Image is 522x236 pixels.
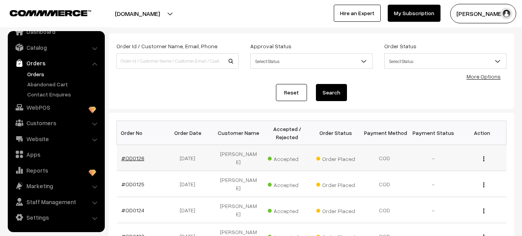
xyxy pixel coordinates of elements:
[214,171,263,197] td: [PERSON_NAME]
[25,80,102,88] a: Abandoned Cart
[214,197,263,223] td: [PERSON_NAME]
[250,42,291,50] label: Approval Status
[409,171,458,197] td: -
[251,54,372,68] span: Select Status
[10,40,102,54] a: Catalog
[268,205,307,215] span: Accepted
[385,54,506,68] span: Select Status
[501,8,512,19] img: user
[117,121,166,145] th: Order No
[450,4,516,23] button: [PERSON_NAME]
[268,179,307,189] span: Accepted
[384,42,416,50] label: Order Status
[165,121,214,145] th: Order Date
[121,181,144,187] a: #OD0125
[121,207,144,213] a: #OD0124
[250,53,373,69] span: Select Status
[312,121,361,145] th: Order Status
[10,10,91,16] img: COMMMERCE
[10,163,102,177] a: Reports
[360,171,409,197] td: COD
[334,5,381,22] a: Hire an Expert
[458,121,506,145] th: Action
[483,182,484,187] img: Menu
[10,179,102,193] a: Marketing
[263,121,312,145] th: Accepted / Rejected
[268,153,307,163] span: Accepted
[316,179,355,189] span: Order Placed
[10,8,78,17] a: COMMMERCE
[10,147,102,161] a: Apps
[409,197,458,223] td: -
[165,145,214,171] td: [DATE]
[10,210,102,224] a: Settings
[409,145,458,171] td: -
[121,155,144,161] a: #OD0126
[10,116,102,130] a: Customers
[10,132,102,146] a: Website
[316,205,355,215] span: Order Placed
[360,197,409,223] td: COD
[276,84,307,101] a: Reset
[165,171,214,197] td: [DATE]
[116,42,217,50] label: Order Id / Customer Name, Email, Phone
[10,56,102,70] a: Orders
[360,121,409,145] th: Payment Method
[10,195,102,209] a: Staff Management
[384,53,506,69] span: Select Status
[88,4,187,23] button: [DOMAIN_NAME]
[10,100,102,114] a: WebPOS
[316,153,355,163] span: Order Placed
[25,70,102,78] a: Orders
[316,84,347,101] button: Search
[483,208,484,213] img: Menu
[483,156,484,161] img: Menu
[165,197,214,223] td: [DATE]
[388,5,440,22] a: My Subscription
[467,73,501,80] a: More Options
[214,145,263,171] td: [PERSON_NAME]
[360,145,409,171] td: COD
[409,121,458,145] th: Payment Status
[116,53,239,69] input: Order Id / Customer Name / Customer Email / Customer Phone
[10,24,102,38] a: Dashboard
[25,90,102,98] a: Contact Enquires
[214,121,263,145] th: Customer Name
